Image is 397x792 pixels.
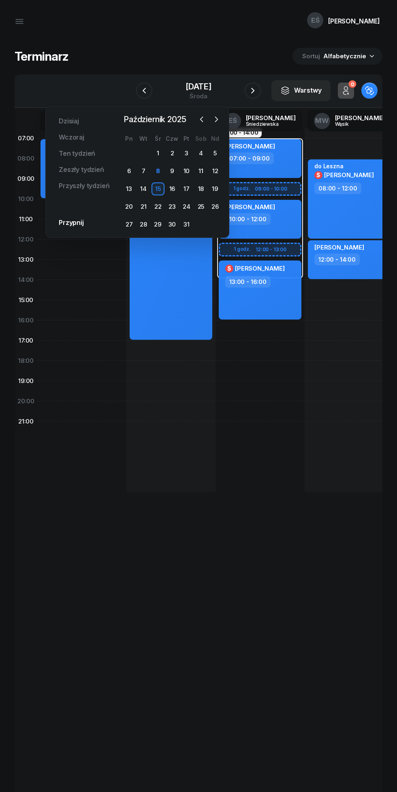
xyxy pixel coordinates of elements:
[186,83,211,91] div: [DATE]
[15,189,37,209] div: 10:00
[209,165,222,178] div: 12
[314,182,361,194] div: 08:00 - 12:00
[315,117,329,124] span: MW
[166,200,179,213] div: 23
[120,113,189,126] span: Październik 2025
[123,200,136,213] div: 20
[180,218,193,231] div: 31
[52,129,91,146] a: Wczoraj
[225,203,275,211] span: [PERSON_NAME]
[246,121,285,127] div: Śniedziewska
[194,182,207,195] div: 18
[15,330,37,351] div: 17:00
[194,200,207,213] div: 25
[52,113,85,129] a: Dzisiaj
[136,135,150,142] div: Wt
[335,121,374,127] div: Wąsik
[15,169,37,189] div: 09:00
[152,147,164,160] div: 1
[15,411,37,432] div: 21:00
[123,182,136,195] div: 13
[15,351,37,371] div: 18:00
[152,200,164,213] div: 22
[235,265,285,272] span: [PERSON_NAME]
[166,182,179,195] div: 16
[307,110,391,131] a: MW[PERSON_NAME]Wąsik
[15,371,37,391] div: 19:00
[15,148,37,169] div: 08:00
[246,115,296,121] div: [PERSON_NAME]
[186,93,211,99] div: środa
[271,80,331,101] button: Warstwy
[316,172,320,178] span: $
[348,80,356,88] div: 0
[52,215,90,231] a: Przypnij
[302,51,322,61] span: Sortuj
[227,266,231,271] span: $
[166,218,179,231] div: 30
[311,17,320,24] span: EŚ
[209,200,222,213] div: 26
[125,150,132,157] div: 29
[15,290,37,310] div: 15:00
[137,182,150,195] div: 14
[166,147,179,160] div: 2
[137,218,150,231] div: 28
[179,135,194,142] div: Pt
[338,83,354,99] button: 0
[165,135,179,142] div: Czw
[225,142,275,150] span: [PERSON_NAME]
[151,135,165,142] div: Śr
[152,182,164,195] div: 15
[209,182,222,195] div: 19
[123,165,136,178] div: 6
[335,115,385,121] div: [PERSON_NAME]
[15,229,37,250] div: 12:00
[15,250,37,270] div: 13:00
[194,135,208,142] div: Sob
[280,85,322,96] div: Warstwy
[123,218,136,231] div: 27
[180,182,193,195] div: 17
[225,213,271,225] div: 10:00 - 12:00
[152,165,164,178] div: 8
[228,117,237,124] span: EŚ
[180,147,193,160] div: 3
[218,110,302,131] a: EŚ[PERSON_NAME]Śniedziewska
[225,152,274,164] div: 07:00 - 09:00
[152,218,164,231] div: 29
[52,146,102,162] a: Ten tydzień
[292,48,382,65] button: Sortuj Alfabetycznie
[208,135,222,142] div: Nd
[122,135,136,142] div: Pn
[194,147,207,160] div: 4
[328,18,380,24] div: [PERSON_NAME]
[137,200,150,213] div: 21
[323,52,366,60] span: Alfabetycznie
[15,49,68,64] h1: Terminarz
[52,178,116,194] a: Przyszły tydzień
[324,171,374,179] span: [PERSON_NAME]
[314,163,374,169] div: do Leszna
[15,310,37,330] div: 16:00
[180,165,193,178] div: 10
[314,254,360,265] div: 12:00 - 14:00
[15,270,37,290] div: 14:00
[139,150,147,157] div: 30
[314,244,364,251] span: [PERSON_NAME]
[40,110,124,131] a: AŚ[PERSON_NAME]Śniedziewski
[166,165,179,178] div: 9
[15,128,37,148] div: 07:00
[225,276,271,288] div: 13:00 - 16:00
[15,391,37,411] div: 20:00
[15,209,37,229] div: 11:00
[137,165,150,178] div: 7
[209,147,222,160] div: 5
[194,165,207,178] div: 11
[180,200,193,213] div: 24
[52,162,111,178] a: Zeszły tydzień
